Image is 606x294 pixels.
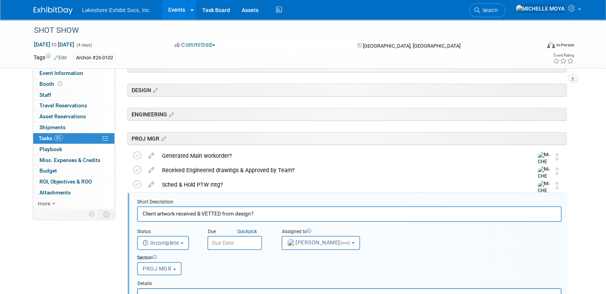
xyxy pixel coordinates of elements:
[33,198,114,209] a: more
[547,42,555,48] img: Format-Inperson.png
[282,236,360,250] button: [PERSON_NAME](me)
[54,55,67,61] a: Edit
[33,79,114,89] a: Booth
[33,155,114,166] a: Misc. Expenses & Credits
[144,181,158,188] a: edit
[158,178,522,191] div: Sched & Hold PTW mtg?
[235,228,258,235] a: Quickpick
[164,62,171,69] a: Edit sections
[74,54,116,62] div: Archon #26-0102
[39,70,83,76] span: Event Information
[237,229,248,234] i: Quick
[207,228,270,236] div: Due
[469,4,505,17] a: Search
[33,100,114,111] a: Travel Reservations
[54,135,63,141] span: 0%
[137,277,561,288] div: Details
[137,236,189,250] button: Incomplete
[137,228,196,236] div: Status
[99,209,115,219] td: Toggle Event Tabs
[127,132,567,145] div: PROJ MGR
[555,153,559,160] i: Move task
[33,90,114,100] a: Staff
[33,133,114,144] a: Tasks0%
[158,164,522,177] div: Received Engineered drawings & Approved by Team?
[144,167,158,174] a: edit
[50,41,58,48] span: to
[39,167,57,174] span: Budget
[167,110,174,118] a: Edit sections
[33,122,114,133] a: Shipments
[33,144,114,155] a: Playbook
[39,92,51,98] span: Staff
[39,189,71,196] span: Attachments
[34,41,75,48] span: [DATE] [DATE]
[555,167,559,175] i: Move task
[556,42,574,48] div: In-Person
[39,124,66,130] span: Shipments
[159,134,166,142] a: Edit sections
[282,228,379,236] div: Assigned to
[38,200,50,207] span: more
[555,182,559,189] i: Move task
[494,41,574,52] div: Event Format
[33,111,114,122] a: Asset Reservations
[33,68,114,78] a: Event Information
[538,166,549,200] img: MICHELLE MOYA
[137,199,561,206] div: Short Description
[39,135,63,141] span: Tasks
[137,206,561,221] input: Name of task or a short description
[127,84,567,96] div: DESIGN
[39,102,87,109] span: Travel Reservations
[287,239,351,246] span: [PERSON_NAME]
[144,152,158,159] a: edit
[39,146,62,152] span: Playbook
[151,86,158,94] a: Edit sections
[34,53,67,62] td: Tags
[127,108,567,121] div: ENGINEERING
[207,236,262,250] input: Due Date
[480,7,498,13] span: Search
[33,187,114,198] a: Attachments
[538,180,549,215] img: MICHELLE MOYA
[340,240,350,246] span: (me)
[538,151,549,186] img: MICHELLE MOYA
[137,262,182,275] button: PROJ MGR
[39,157,100,163] span: Misc. Expenses & Credits
[172,41,218,49] button: Committed
[56,81,64,87] span: Booth not reserved yet
[39,113,86,119] span: Asset Reservations
[31,23,528,37] div: SHOT SHOW
[76,43,92,48] span: (4 days)
[33,176,114,187] a: ROI, Objectives & ROO
[143,265,171,272] span: PROJ MGR
[553,53,574,57] div: Event Rating
[39,178,92,185] span: ROI, Objectives & ROO
[143,240,179,246] span: Incomplete
[158,149,522,162] div: Generated Main workorder?
[85,209,99,219] td: Personalize Event Tab Strip
[39,81,64,87] span: Booth
[33,166,114,176] a: Budget
[515,4,565,13] img: MICHELLE MOYA
[137,255,525,262] div: Section
[34,7,73,14] img: ExhibitDay
[4,3,419,11] body: Rich Text Area. Press ALT-0 for help.
[82,7,151,13] span: Lakeshore Exhibit Svcs, Inc.
[362,43,460,49] span: [GEOGRAPHIC_DATA], [GEOGRAPHIC_DATA]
